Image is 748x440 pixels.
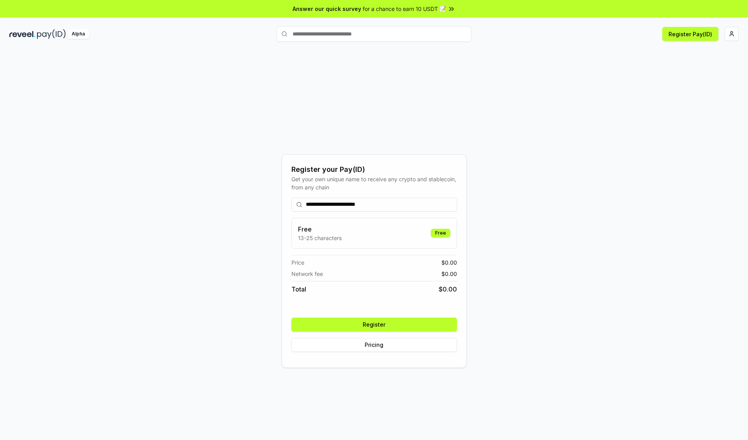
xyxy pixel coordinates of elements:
[298,224,342,234] h3: Free
[291,164,457,175] div: Register your Pay(ID)
[291,284,306,294] span: Total
[298,234,342,242] p: 13-25 characters
[662,27,718,41] button: Register Pay(ID)
[363,5,446,13] span: for a chance to earn 10 USDT 📝
[291,338,457,352] button: Pricing
[67,29,89,39] div: Alpha
[439,284,457,294] span: $ 0.00
[291,270,323,278] span: Network fee
[37,29,66,39] img: pay_id
[9,29,35,39] img: reveel_dark
[291,258,304,267] span: Price
[293,5,361,13] span: Answer our quick survey
[441,270,457,278] span: $ 0.00
[291,175,457,191] div: Get your own unique name to receive any crypto and stablecoin, from any chain
[441,258,457,267] span: $ 0.00
[291,318,457,332] button: Register
[431,229,450,237] div: Free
